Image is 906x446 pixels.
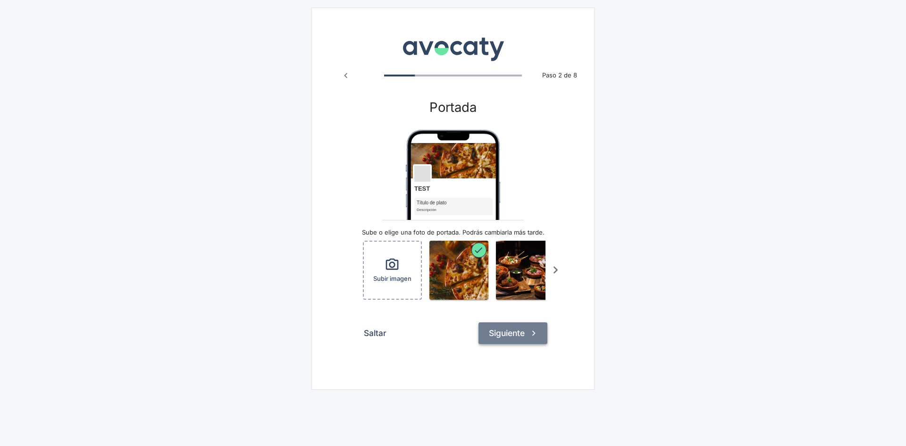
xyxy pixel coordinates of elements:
[337,67,355,84] button: Paso anterior
[400,30,506,62] img: Avocaty
[363,241,422,300] button: Subir imagen
[406,130,500,321] img: Marco de teléfono
[429,241,488,300] img: pizza
[496,241,555,300] img: tapas
[478,322,547,344] button: Siguiente
[359,322,392,344] button: Saltar
[359,228,547,237] p: Sube o elige una foto de portada. Podrás cambiarla más tarde.
[537,71,583,80] span: Paso 2 de 8
[359,100,547,115] h3: Portada
[471,243,487,258] span: Seleccionado
[406,130,500,220] div: Vista previa
[373,274,411,283] span: Subir imagen
[545,260,566,280] button: Scroll a la derecha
